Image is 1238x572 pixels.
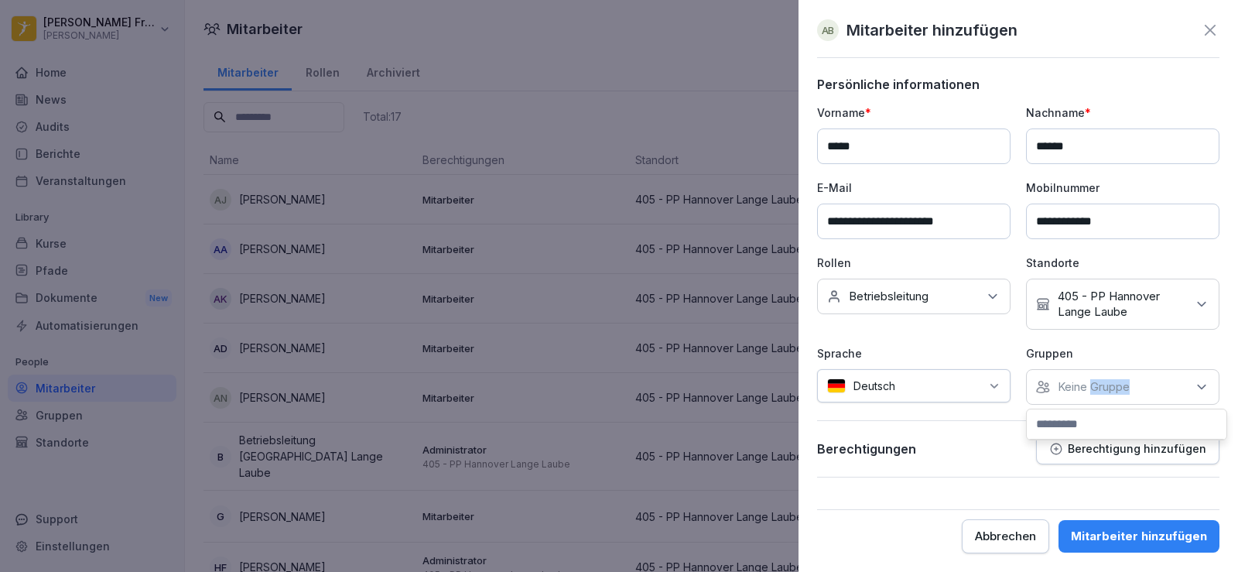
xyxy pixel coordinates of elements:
p: Betriebsleitung [849,289,929,304]
p: Mitarbeiter hinzufügen [846,19,1017,42]
p: Vorname [817,104,1011,121]
button: Berechtigung hinzufügen [1036,433,1219,464]
div: Abbrechen [975,528,1036,545]
button: Abbrechen [962,519,1049,553]
p: Berechtigung hinzufügen [1068,443,1206,455]
p: Keine Gruppe [1058,379,1130,395]
p: Sprache [817,345,1011,361]
p: Nachname [1026,104,1219,121]
p: 405 - PP Hannover Lange Laube [1058,289,1186,320]
button: Mitarbeiter hinzufügen [1058,520,1219,553]
div: Mitarbeiter hinzufügen [1071,528,1207,545]
p: Gruppen [1026,345,1219,361]
p: Berechtigungen [817,441,916,457]
p: Persönliche informationen [817,77,1219,92]
div: Deutsch [817,369,1011,402]
img: de.svg [827,378,846,393]
div: AB [817,19,839,41]
p: Mobilnummer [1026,180,1219,196]
p: Standorte [1026,255,1219,271]
p: Rollen [817,255,1011,271]
p: E-Mail [817,180,1011,196]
